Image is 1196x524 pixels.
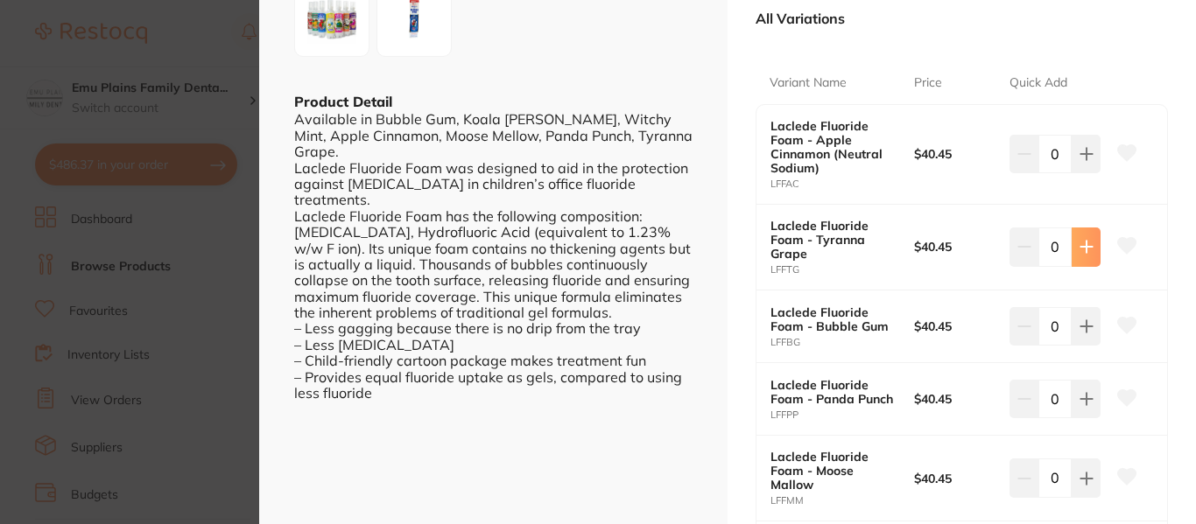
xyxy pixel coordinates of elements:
small: LFFTG [770,264,914,276]
b: $40.45 [914,240,1000,254]
small: LFFMM [770,495,914,507]
div: Available in Bubble Gum, Koala [PERSON_NAME], Witchy Mint, Apple Cinnamon, Moose Mellow, Panda Pu... [294,111,693,401]
b: Laclede Fluoride Foam - Bubble Gum [770,305,899,333]
b: Laclede Fluoride Foam - Apple Cinnamon (Neutral Sodium) [770,119,899,175]
b: Laclede Fluoride Foam - Panda Punch [770,378,899,406]
p: Price [914,74,942,92]
b: $40.45 [914,392,1000,406]
b: $40.45 [914,147,1000,161]
b: $40.45 [914,472,1000,486]
p: Variant Name [770,74,847,92]
p: Quick Add [1010,74,1067,92]
small: LFFPP [770,409,914,421]
b: Laclede Fluoride Foam - Moose Mallow [770,450,899,492]
p: All Variations [756,10,845,27]
b: Laclede Fluoride Foam - Tyranna Grape [770,219,899,261]
small: LFFBG [770,337,914,348]
small: LFFAC [770,178,914,190]
b: $40.45 [914,319,1000,333]
b: Product Detail [294,93,392,110]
